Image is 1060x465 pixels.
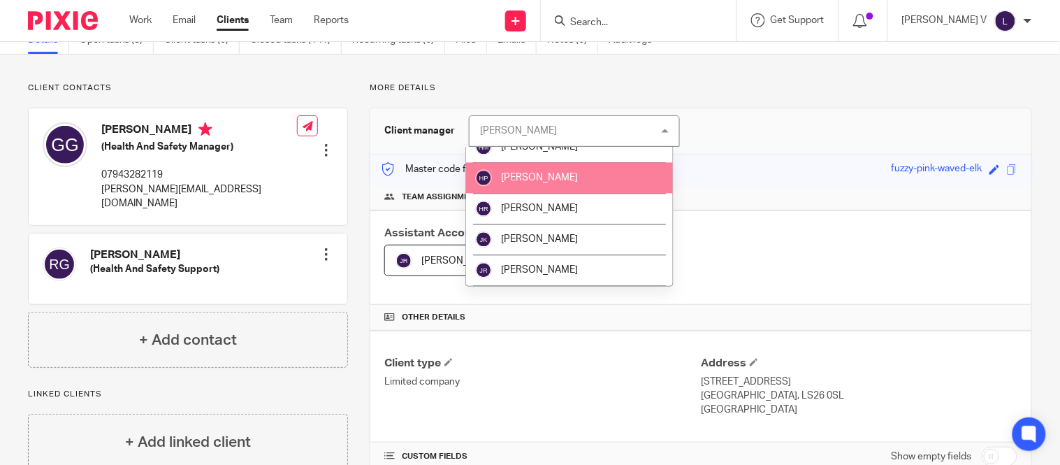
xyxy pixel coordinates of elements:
p: More details [370,83,1032,94]
img: svg%3E [475,201,492,217]
span: [PERSON_NAME] [501,235,578,245]
p: [GEOGRAPHIC_DATA], LS26 0SL [701,389,1017,403]
img: svg%3E [475,170,492,187]
h5: (Health And Safety Manager) [101,140,297,154]
span: [PERSON_NAME] [501,143,578,152]
a: Work [129,13,152,27]
a: Email [173,13,196,27]
h4: [PERSON_NAME] [90,248,219,262]
p: [GEOGRAPHIC_DATA] [701,403,1017,417]
p: Limited company [384,375,701,389]
p: Client contacts [28,83,348,94]
img: svg%3E [994,10,1017,32]
p: [PERSON_NAME][EMAIL_ADDRESS][DOMAIN_NAME] [101,183,297,211]
p: Linked clients [28,389,348,400]
span: Other details [402,312,465,323]
span: Team assignments [402,192,485,203]
p: Master code for secure communications and files [381,162,622,176]
img: svg%3E [43,248,76,281]
span: Get Support [771,15,825,25]
label: Show empty fields [892,450,972,464]
img: Pixie [28,11,98,30]
img: svg%3E [395,252,412,269]
span: [PERSON_NAME] [501,173,578,183]
img: svg%3E [475,262,492,279]
a: Reports [314,13,349,27]
h4: + Add contact [139,329,237,351]
h3: Client manager [384,124,455,138]
span: [PERSON_NAME] [501,204,578,214]
h5: (Health And Safety Support) [90,262,219,276]
h4: Client type [384,356,701,371]
div: fuzzy-pink-waved-elk [892,162,982,178]
i: Primary [198,122,212,136]
a: Clients [217,13,249,27]
span: Assistant Accountant [384,227,498,238]
img: svg%3E [475,231,492,248]
p: 07943282119 [101,168,297,182]
a: Team [270,13,293,27]
img: svg%3E [43,122,87,167]
h4: Address [701,356,1017,371]
p: [PERSON_NAME] V [902,13,987,27]
div: [PERSON_NAME] [480,126,557,136]
input: Search [569,17,695,29]
img: svg%3E [475,139,492,156]
h4: CUSTOM FIELDS [384,451,701,462]
p: [STREET_ADDRESS] [701,375,1017,389]
h4: + Add linked client [125,431,251,453]
span: [PERSON_NAME] [421,256,498,266]
span: [PERSON_NAME] [501,266,578,276]
h4: [PERSON_NAME] [101,122,297,140]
